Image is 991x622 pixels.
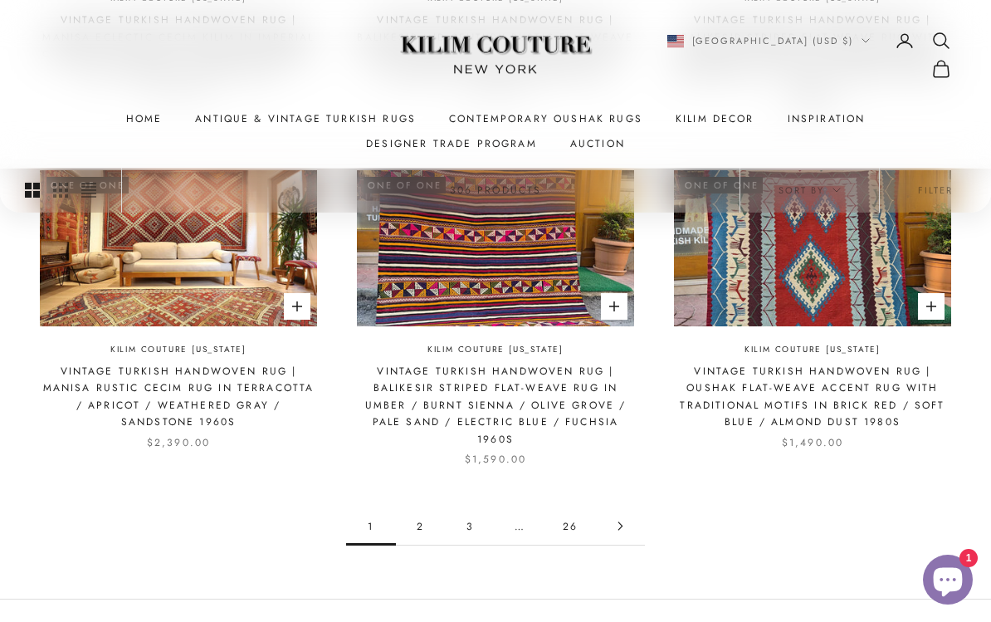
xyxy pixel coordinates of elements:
button: Switch to compact product images [81,168,96,213]
a: Designer Trade Program [366,135,537,152]
inbox-online-store-chat: Shopify online store chat [918,555,978,609]
a: Kilim Couture [US_STATE] [744,343,881,357]
button: Filter [880,168,991,213]
img: Kilim Couture New York rug store vintage flat-weave kilim with vibrant, organic rustic stripes. [357,170,634,326]
a: Vintage Turkish Handwoven Rug | Balikesir Striped Flat-Weave Rug in Umber / Burnt Sienna / Olive ... [357,363,634,448]
a: Vintage Turkish Handwoven Rug | Manisa Rustic Cecim Rug in Terracotta / Apricot / Weathered Gray ... [40,363,317,431]
p: 306 products [450,182,542,198]
span: … [495,507,545,545]
a: Auction [570,135,625,152]
span: [GEOGRAPHIC_DATA] (USD $) [692,33,854,48]
button: Sort by [740,168,879,213]
sale-price: $1,590.00 [465,451,526,468]
span: Sort by [779,183,841,198]
button: Change country or currency [667,33,871,48]
a: Antique & Vintage Turkish Rugs [195,110,416,127]
sale-price: $1,490.00 [782,434,843,451]
img: Handwoven Turkish accent rug with traditional motifs perfect for luxury event staging and rentals [674,170,951,326]
img: United States [667,35,684,47]
nav: Primary navigation [40,110,951,153]
span: 1 [346,507,396,545]
summary: Kilim Decor [676,110,754,127]
nav: Pagination navigation [346,507,645,546]
img: Logo of Kilim Couture New York [392,16,599,95]
sale-price: $2,390.00 [147,434,210,451]
a: Kilim Couture [US_STATE] [427,343,564,357]
a: Kilim Couture [US_STATE] [110,343,247,357]
a: Inspiration [788,110,866,127]
a: Go to page 26 [545,507,595,545]
button: Switch to smaller product images [53,168,68,213]
a: Home [126,110,163,127]
a: Go to page 2 [595,507,645,545]
img: Vintage Turkish Handwoven Rug | Manisa Rustic Cecim Rug in Terracotta / Apricot / Weathered Gray ... [40,170,317,326]
a: Vintage Turkish Handwoven Rug | Oushak Flat-Weave Accent Rug with Traditional Motifs in Brick Red... [674,363,951,431]
a: Go to page 3 [446,507,495,545]
nav: Secondary navigation [632,31,951,79]
button: Switch to larger product images [25,168,40,213]
a: Go to page 2 [396,507,446,545]
a: Contemporary Oushak Rugs [449,110,642,127]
